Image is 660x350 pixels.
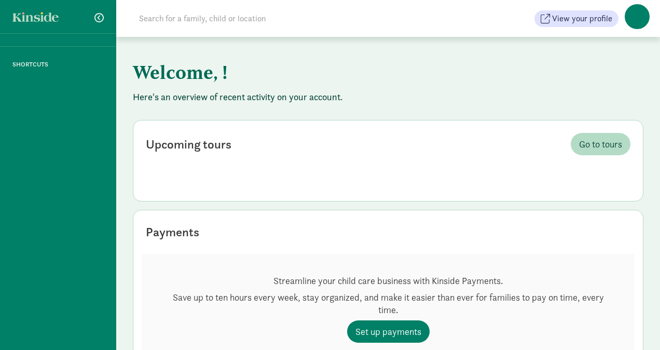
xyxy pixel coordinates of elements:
div: Payments [146,223,199,241]
a: Set up payments [347,320,430,343]
p: Here's an overview of recent activity on your account. [133,91,643,103]
span: Go to tours [579,137,622,151]
p: Streamline your child care business with Kinside Payments. [162,275,614,287]
a: Go to tours [571,133,630,155]
div: Upcoming tours [146,135,231,154]
h1: Welcome, ! [133,53,643,91]
span: View your profile [552,12,612,25]
p: Save up to ten hours every week, stay organized, and make it easier than ever for families to pay... [162,291,614,316]
input: Search for a family, child or location [133,8,424,29]
span: Set up payments [355,325,421,339]
button: View your profile [534,10,618,27]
